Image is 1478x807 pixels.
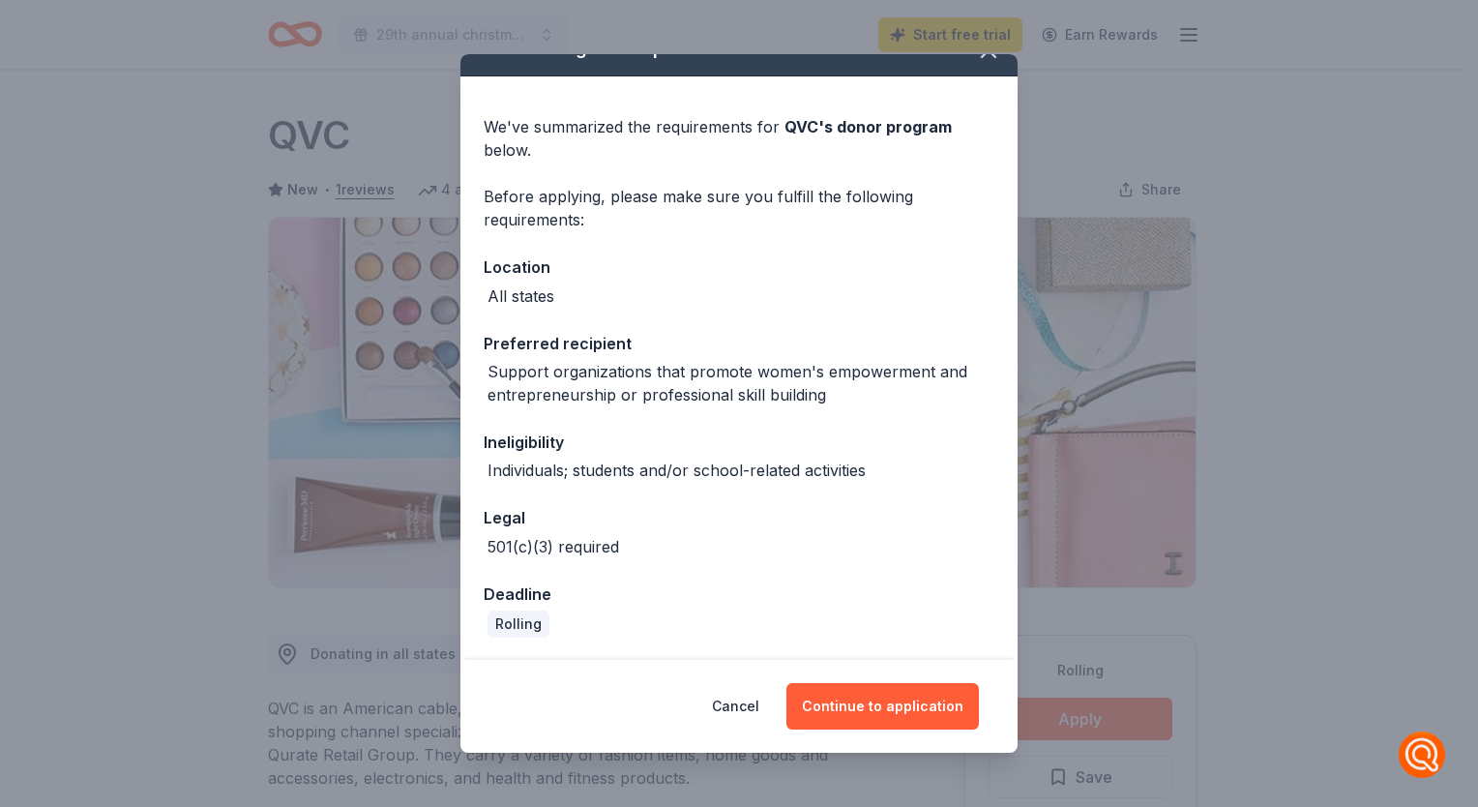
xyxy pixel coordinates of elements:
[488,360,994,406] div: Support organizations that promote women's empowerment and entrepreneurship or professional skill...
[484,254,994,280] div: Location
[712,683,759,730] button: Cancel
[484,185,994,231] div: Before applying, please make sure you fulfill the following requirements:
[484,505,994,530] div: Legal
[784,117,952,136] span: QVC 's donor program
[484,582,994,607] div: Deadline
[488,459,866,482] div: Individuals; students and/or school-related activities
[484,331,994,356] div: Preferred recipient
[488,535,619,558] div: 501(c)(3) required
[488,611,549,638] div: Rolling
[484,430,994,455] div: Ineligibility
[786,683,979,730] button: Continue to application
[484,115,994,162] div: We've summarized the requirements for below.
[488,284,554,308] div: All states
